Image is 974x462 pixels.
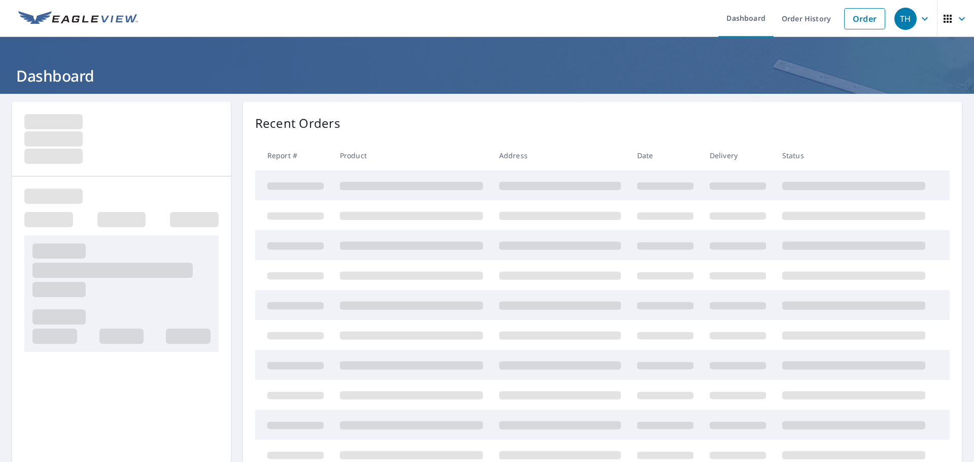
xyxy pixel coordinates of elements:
[702,140,774,170] th: Delivery
[255,140,332,170] th: Report #
[12,65,962,86] h1: Dashboard
[774,140,933,170] th: Status
[629,140,702,170] th: Date
[255,114,340,132] p: Recent Orders
[18,11,138,26] img: EV Logo
[844,8,885,29] a: Order
[894,8,917,30] div: TH
[491,140,629,170] th: Address
[332,140,491,170] th: Product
